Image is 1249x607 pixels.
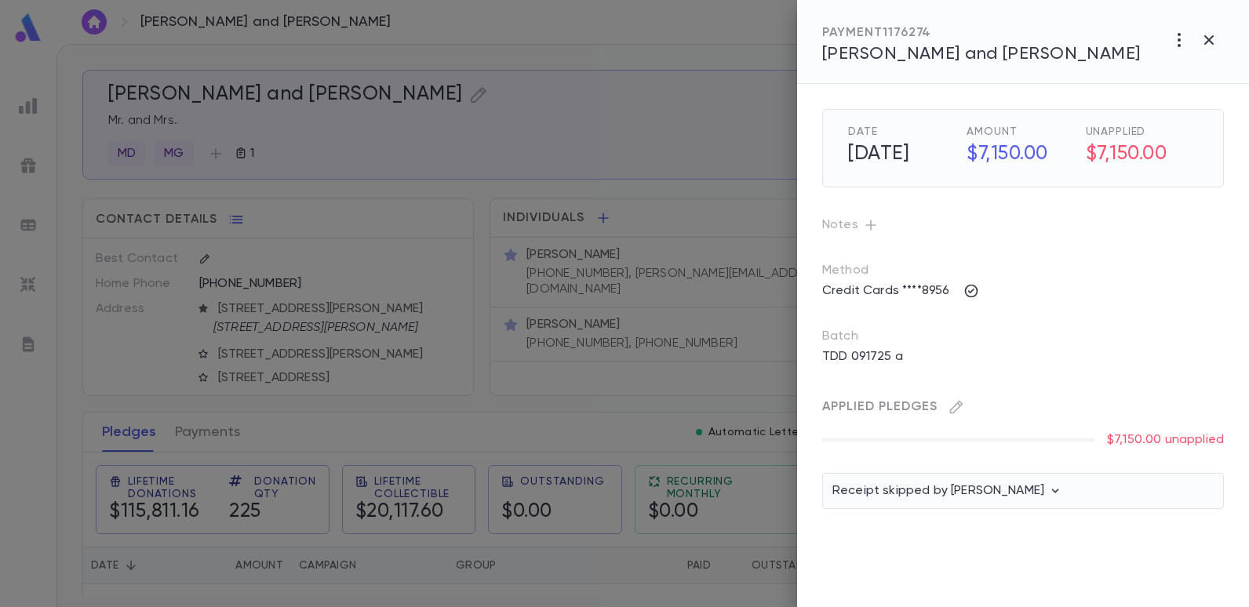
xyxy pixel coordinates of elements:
div: PAYMENT 1176274 [822,25,1141,41]
h5: $7,150.00 [957,138,1079,171]
h5: $7,150.00 [1086,138,1198,171]
p: $7,150.00 unapplied [1107,432,1224,448]
span: Date [848,125,960,138]
p: Notes [822,213,1224,238]
span: [PERSON_NAME] and [PERSON_NAME] [822,45,1141,63]
p: Receipt skipped by [PERSON_NAME] [832,483,1063,499]
p: Batch [822,329,1224,344]
p: Method [822,263,901,278]
h5: [DATE] [839,138,960,171]
p: Credit Cards ****8956 [813,278,959,303]
p: TDD 091725 a [813,344,912,369]
span: Unapplied [1086,125,1198,138]
span: Amount [967,125,1079,138]
span: Applied Pledges [822,401,938,413]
